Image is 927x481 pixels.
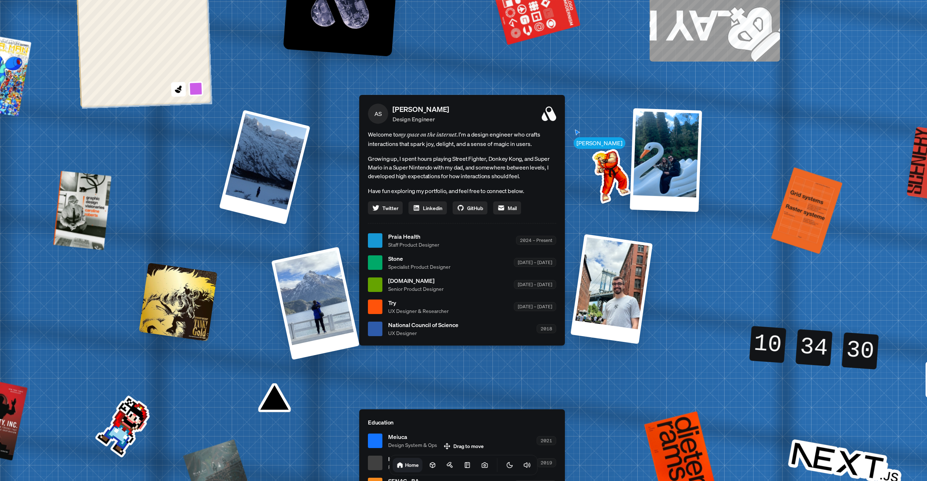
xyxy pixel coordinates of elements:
[368,418,556,427] p: Education
[516,236,556,245] div: 2024 – Present
[388,254,450,263] span: Stone
[405,461,419,468] h1: Home
[467,204,483,212] span: GitHub
[388,241,439,248] span: Staff Product Designer
[514,280,556,289] div: [DATE] – [DATE]
[388,285,444,293] span: Senior Product Designer
[388,432,437,441] span: Meiuca
[842,332,878,369] div: 30
[368,201,403,214] a: Twitter
[388,298,449,307] span: Try
[493,201,521,214] a: Mail
[388,321,458,329] span: National Council of Science
[508,204,517,212] span: Mail
[514,302,556,311] div: [DATE] – [DATE]
[393,458,423,472] a: Home
[537,436,556,445] div: 2021
[368,130,556,149] span: Welcome to I'm a design engineer who crafts interactions that spark joy, delight, and a sense of ...
[453,201,487,214] a: GitHub
[573,138,646,211] img: Profile example
[388,307,449,315] span: UX Designer & Researcher
[388,276,444,285] span: [DOMAIN_NAME]
[503,458,517,472] button: Toggle Theme
[368,154,556,180] p: Growing up, I spent hours playing Street Fighter, Donkey Kong, and Super Mario in a Super Nintend...
[393,115,449,124] p: Design Engineer
[393,104,449,115] p: [PERSON_NAME]
[368,186,556,196] p: Have fun exploring my portfolio, and feel free to connect below.
[514,258,556,267] div: [DATE] – [DATE]
[537,324,556,333] div: 2018
[537,458,556,467] div: 2019
[408,201,447,214] a: Linkedin
[398,131,458,138] em: my space on the internet.
[388,329,458,337] span: UX Designer
[368,104,388,124] span: AS
[388,232,439,241] span: Praia Health
[388,263,450,271] span: Specialist Product Designer
[520,458,534,472] button: Toggle Audio
[423,204,442,212] span: Linkedin
[382,204,398,212] span: Twitter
